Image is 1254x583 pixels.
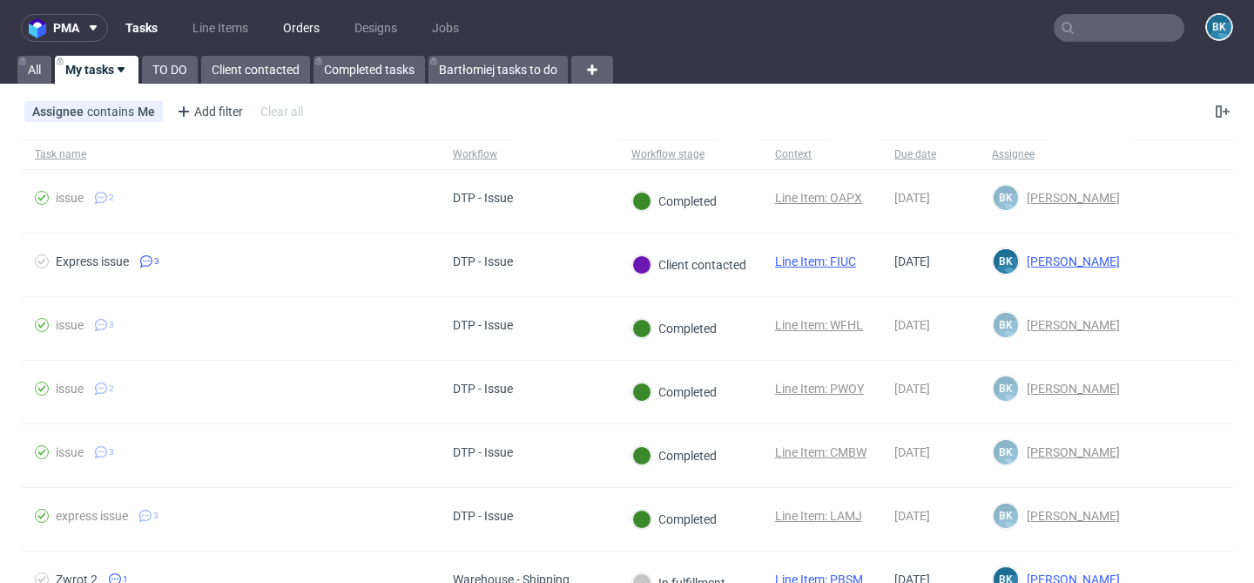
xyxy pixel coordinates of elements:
[428,56,568,84] a: Bartłomiej tasks to do
[1020,445,1120,459] span: [PERSON_NAME]
[775,254,856,268] a: Line Item: FIUC
[994,313,1018,337] figcaption: BK
[453,382,513,396] div: DTP - Issue
[1020,254,1120,268] span: [PERSON_NAME]
[894,318,930,332] span: [DATE]
[453,318,513,332] div: DTP - Issue
[115,14,168,42] a: Tasks
[632,255,746,275] div: Client contacted
[56,382,84,396] div: issue
[1020,318,1120,332] span: [PERSON_NAME]
[29,18,53,38] img: logo
[775,147,817,161] div: Context
[56,318,84,332] div: issue
[313,56,425,84] a: Completed tasks
[32,105,87,119] span: Assignee
[775,509,862,523] a: Line Item: LAMJ
[453,254,513,268] div: DTP - Issue
[35,147,425,162] span: Task name
[894,445,930,459] span: [DATE]
[154,254,159,268] span: 3
[170,98,246,125] div: Add filter
[109,382,114,396] span: 2
[632,319,717,338] div: Completed
[631,147,705,161] div: Workflow stage
[453,445,513,459] div: DTP - Issue
[894,191,930,205] span: [DATE]
[56,509,128,523] div: express issue
[894,147,964,162] span: Due date
[894,382,930,396] span: [DATE]
[894,509,930,523] span: [DATE]
[894,254,930,268] span: [DATE]
[775,318,863,332] a: Line Item: WFHL
[994,504,1018,528] figcaption: BK
[53,22,79,34] span: pma
[453,509,513,523] div: DTP - Issue
[56,445,84,459] div: issue
[994,376,1018,401] figcaption: BK
[257,99,307,124] div: Clear all
[632,383,717,402] div: Completed
[421,14,469,42] a: Jobs
[109,191,114,205] span: 2
[994,249,1018,274] figcaption: BK
[775,191,862,205] a: Line Item: OAPX
[1207,15,1231,39] figcaption: BK
[109,445,114,459] span: 3
[201,56,310,84] a: Client contacted
[994,440,1018,464] figcaption: BK
[344,14,408,42] a: Designs
[775,445,866,459] a: Line Item: CMBW
[1020,509,1120,523] span: [PERSON_NAME]
[1020,191,1120,205] span: [PERSON_NAME]
[55,56,138,84] a: My tasks
[138,105,155,119] div: Me
[632,446,717,465] div: Completed
[56,254,129,268] div: Express issue
[1020,382,1120,396] span: [PERSON_NAME]
[273,14,330,42] a: Orders
[994,186,1018,210] figcaption: BK
[56,191,84,205] div: issue
[182,14,259,42] a: Line Items
[21,14,108,42] button: pma
[453,191,513,205] div: DTP - Issue
[109,318,114,332] span: 3
[992,147,1035,161] div: Assignee
[142,56,198,84] a: TO DO
[632,510,717,529] div: Completed
[87,105,138,119] span: contains
[153,509,158,523] span: 3
[775,382,864,396] a: Line Item: PWOY
[453,147,497,161] div: Workflow
[632,192,717,211] div: Completed
[17,56,51,84] a: All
